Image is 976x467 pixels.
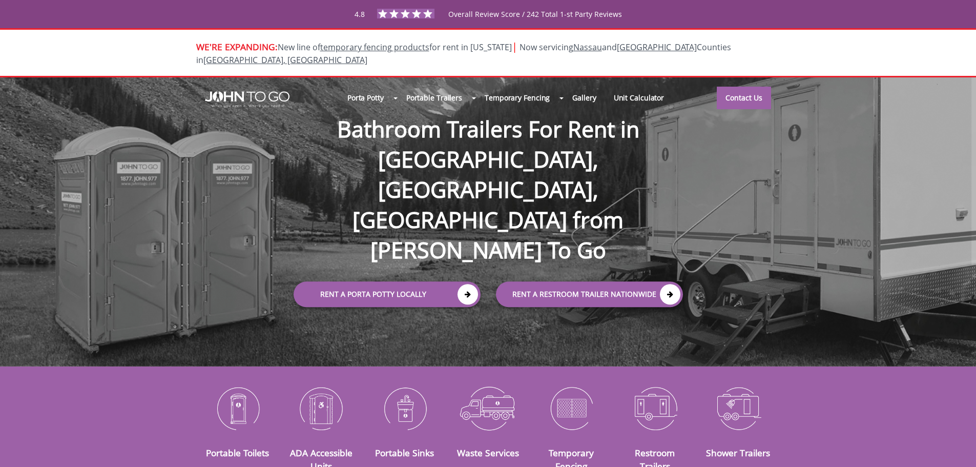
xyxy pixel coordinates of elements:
[448,9,622,39] span: Overall Review Score / 242 Total 1-st Party Reviews
[205,91,289,108] img: JOHN to go
[457,446,519,459] a: Waste Services
[512,39,517,53] span: |
[704,381,773,435] img: Shower-Trailers-icon_N.png
[196,40,278,53] span: WE'RE EXPANDING:
[339,87,392,109] a: Porta Potty
[196,42,731,66] span: Now servicing and Counties in
[203,54,367,66] a: [GEOGRAPHIC_DATA], [GEOGRAPHIC_DATA]
[564,87,605,109] a: Gallery
[370,381,439,435] img: Portable-Sinks-icon_N.png
[196,42,731,66] span: New line of for rent in [US_STATE]
[283,81,693,266] h1: Bathroom Trailers For Rent in [GEOGRAPHIC_DATA], [GEOGRAPHIC_DATA], [GEOGRAPHIC_DATA] from [PERSO...
[206,446,269,459] a: Portable Toilets
[496,281,683,307] a: rent a RESTROOM TRAILER Nationwide
[573,42,602,53] a: Nassau
[717,87,771,109] a: Contact Us
[320,42,429,53] a: temporary fencing products
[287,381,355,435] img: ADA-Accessible-Units-icon_N.png
[476,87,558,109] a: Temporary Fencing
[621,381,689,435] img: Restroom-Trailers-icon_N.png
[605,87,673,109] a: Unit Calculator
[706,446,770,459] a: Shower Trailers
[537,381,606,435] img: Temporary-Fencing-cion_N.png
[454,381,522,435] img: Waste-Services-icon_N.png
[617,42,697,53] a: [GEOGRAPHIC_DATA]
[398,87,471,109] a: Portable Trailers
[375,446,434,459] a: Portable Sinks
[294,281,481,307] a: Rent a Porta Potty Locally
[204,381,272,435] img: Portable-Toilets-icon_N.png
[355,9,365,19] span: 4.8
